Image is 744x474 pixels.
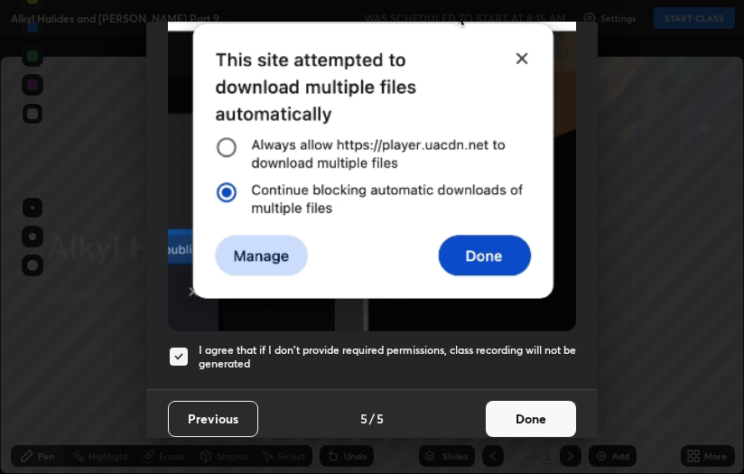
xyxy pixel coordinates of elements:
[486,401,576,437] button: Done
[377,409,384,428] h4: 5
[168,401,258,437] button: Previous
[199,343,576,371] h5: I agree that if I don't provide required permissions, class recording will not be generated
[369,409,375,428] h4: /
[360,409,367,428] h4: 5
